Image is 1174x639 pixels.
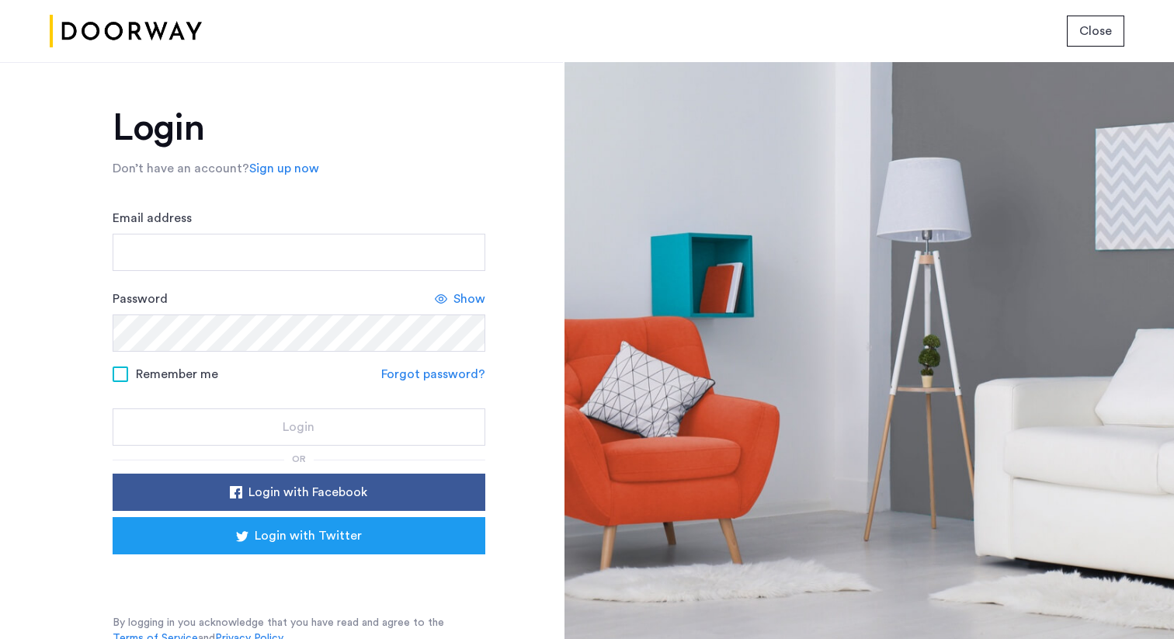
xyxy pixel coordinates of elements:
[113,209,192,227] label: Email address
[113,162,249,175] span: Don’t have an account?
[113,517,485,554] button: button
[113,474,485,511] button: button
[283,418,314,436] span: Login
[255,526,362,545] span: Login with Twitter
[1079,22,1112,40] span: Close
[292,454,306,464] span: or
[248,483,367,502] span: Login with Facebook
[1067,16,1124,47] button: button
[136,559,462,593] iframe: Sign in with Google Button
[113,109,485,147] h1: Login
[50,2,202,61] img: logo
[249,159,319,178] a: Sign up now
[453,290,485,308] span: Show
[113,408,485,446] button: button
[136,365,218,384] span: Remember me
[381,365,485,384] a: Forgot password?
[113,290,168,308] label: Password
